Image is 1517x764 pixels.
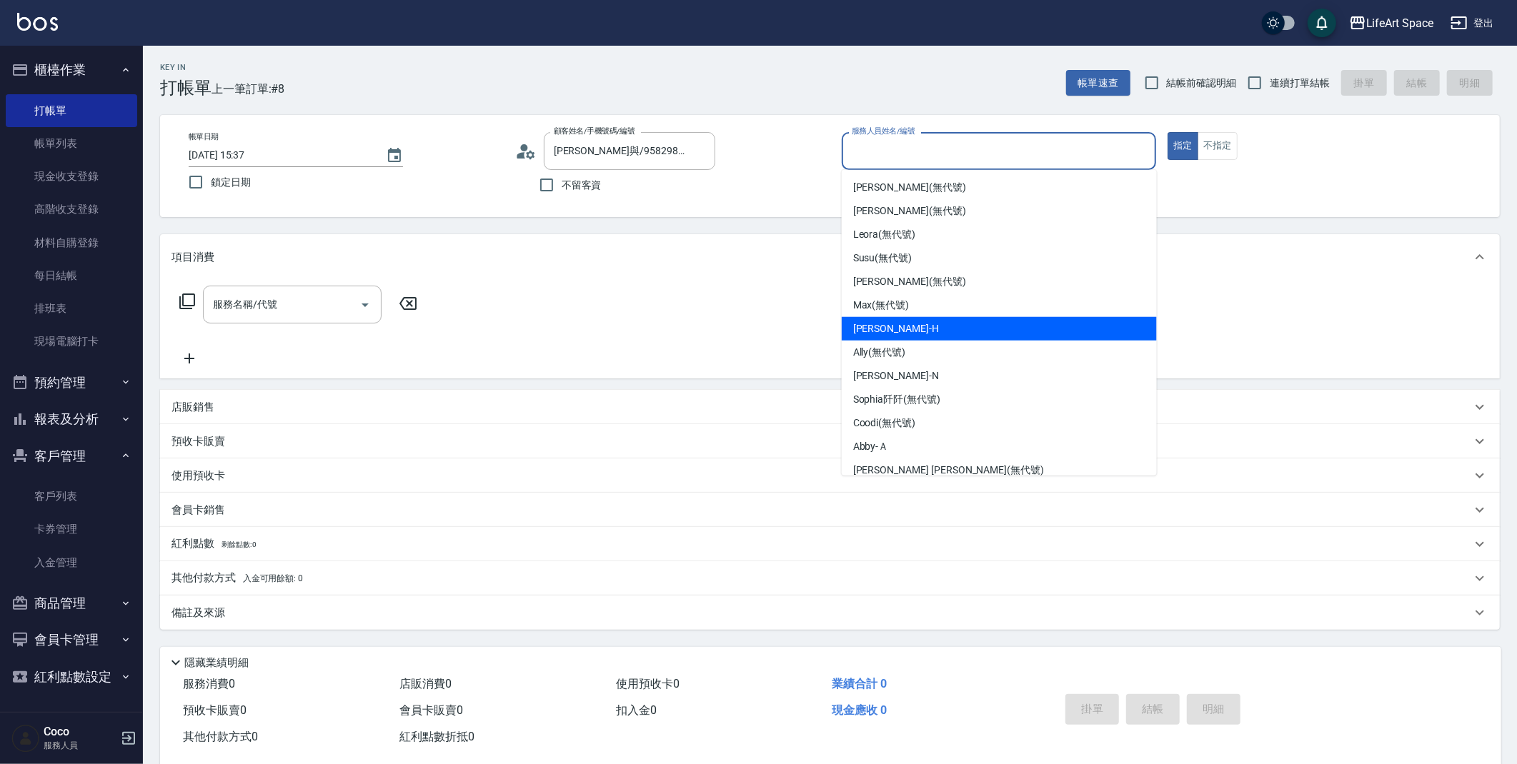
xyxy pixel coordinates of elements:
button: 會員卡管理 [6,621,137,658]
button: 商品管理 [6,585,137,622]
button: Open [354,293,377,316]
div: 使用預收卡 [160,458,1500,493]
a: 每日結帳 [6,259,137,292]
span: Abby -Ａ [853,439,889,454]
button: 櫃檯作業 [6,51,137,89]
button: 紅利點數設定 [6,658,137,695]
label: 服務人員姓名/編號 [852,126,915,136]
a: 入金管理 [6,546,137,579]
span: 現金應收 0 [832,703,887,717]
span: [PERSON_NAME] (無代號) [853,203,966,218]
p: 隱藏業績明細 [184,655,249,670]
div: 其他付款方式入金可用餘額: 0 [160,561,1500,595]
span: 店販消費 0 [399,677,452,690]
span: 其他付款方式 0 [183,730,258,743]
a: 排班表 [6,292,137,325]
span: 扣入金 0 [616,703,657,717]
span: [PERSON_NAME] -H [853,321,939,336]
a: 客戶列表 [6,480,137,513]
span: Susu (無代號) [853,251,912,266]
span: 結帳前確認明細 [1167,76,1237,91]
a: 卡券管理 [6,513,137,546]
a: 打帳單 [6,94,137,127]
div: 預收卡販賣 [160,424,1500,458]
p: 服務人員 [44,739,116,752]
span: 連續打單結帳 [1270,76,1330,91]
span: 紅利點數折抵 0 [399,730,474,743]
div: 店販銷售 [160,390,1500,424]
button: 登出 [1445,10,1500,36]
p: 店販銷售 [171,400,214,415]
a: 高階收支登錄 [6,193,137,226]
button: save [1308,9,1336,37]
p: 備註及來源 [171,605,225,620]
button: LifeArt Space [1343,9,1439,38]
span: Max (無代號) [853,298,910,313]
span: 服務消費 0 [183,677,235,690]
div: LifeArt Space [1366,14,1433,32]
label: 顧客姓名/手機號碼/編號 [554,126,635,136]
button: Choose date, selected date is 2025-10-12 [377,139,412,173]
button: 指定 [1168,132,1198,160]
img: Logo [17,13,58,31]
span: 鎖定日期 [211,175,251,190]
h3: 打帳單 [160,78,212,98]
button: 報表及分析 [6,401,137,438]
div: 紅利點數剩餘點數: 0 [160,527,1500,561]
p: 會員卡銷售 [171,503,225,518]
p: 其他付款方式 [171,571,303,586]
h2: Key In [160,63,212,72]
span: 上一筆訂單:#8 [212,80,285,98]
span: [PERSON_NAME] (無代號) [853,274,966,289]
input: YYYY/MM/DD hh:mm [189,144,372,167]
span: Ally (無代號) [853,345,906,360]
p: 項目消費 [171,250,214,265]
p: 預收卡販賣 [171,434,225,449]
span: 使用預收卡 0 [616,677,680,690]
label: 帳單日期 [189,131,219,142]
span: 會員卡販賣 0 [399,703,463,717]
span: [PERSON_NAME] -N [853,368,939,383]
span: 不留客資 [562,178,602,193]
button: 帳單速查 [1066,70,1130,96]
p: 紅利點數 [171,536,257,552]
span: 業績合計 0 [832,677,887,690]
span: 入金可用餘額: 0 [243,573,304,583]
img: Person [11,724,40,753]
a: 帳單列表 [6,127,137,160]
a: 現金收支登錄 [6,160,137,193]
span: Sophia阡阡 (無代號) [853,392,940,407]
p: 使用預收卡 [171,468,225,483]
a: 材料自購登錄 [6,226,137,259]
span: [PERSON_NAME] (無代號) [853,180,966,195]
div: 會員卡銷售 [160,493,1500,527]
h5: Coco [44,725,116,739]
span: [PERSON_NAME] [PERSON_NAME] (無代號) [853,463,1044,478]
span: Leora (無代號) [853,227,916,242]
button: 不指定 [1198,132,1238,160]
span: Coodi (無代號) [853,416,916,431]
div: 項目消費 [160,234,1500,280]
a: 現場電腦打卡 [6,325,137,358]
button: 預約管理 [6,364,137,401]
span: 剩餘點數: 0 [222,541,257,548]
span: 預收卡販賣 0 [183,703,247,717]
button: 客戶管理 [6,438,137,475]
div: 備註及來源 [160,595,1500,630]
